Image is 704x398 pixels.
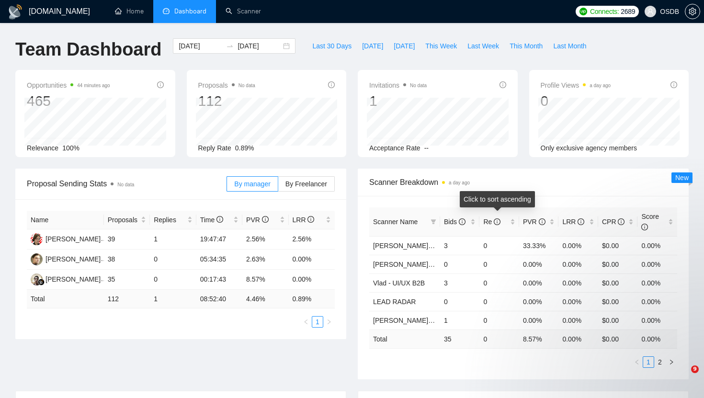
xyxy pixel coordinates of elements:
[262,216,269,223] span: info-circle
[373,298,416,306] a: LEAD RADAR
[675,174,689,182] span: New
[312,41,352,51] span: Last 30 Days
[479,330,519,348] td: 0
[479,292,519,311] td: 0
[157,81,164,88] span: info-circle
[154,215,185,225] span: Replies
[369,80,427,91] span: Invitations
[285,180,327,188] span: By Freelancer
[303,319,309,325] span: left
[8,4,23,20] img: logo
[479,273,519,292] td: 0
[179,41,222,51] input: Start date
[500,81,506,88] span: info-circle
[541,80,611,91] span: Profile Views
[45,254,101,264] div: [PERSON_NAME]
[242,229,288,250] td: 2.56%
[104,270,150,290] td: 35
[242,250,288,270] td: 2.63%
[590,83,611,88] time: a day ago
[234,180,270,188] span: By manager
[312,316,323,328] li: 1
[289,250,335,270] td: 0.00%
[246,216,269,224] span: PVR
[27,211,104,229] th: Name
[373,279,425,287] a: Vlad - UI/UX B2B
[357,38,388,54] button: [DATE]
[62,144,79,152] span: 100%
[440,236,480,255] td: 3
[31,253,43,265] img: DA
[641,224,648,230] span: info-circle
[27,178,227,190] span: Proposal Sending Stats
[289,270,335,290] td: 0.00%
[562,218,584,226] span: LRR
[373,317,484,324] a: [PERSON_NAME] - UI/UX Education
[578,218,584,225] span: info-circle
[598,273,638,292] td: $0.00
[77,83,110,88] time: 44 minutes ago
[323,316,335,328] button: right
[462,38,504,54] button: Last Week
[328,81,335,88] span: info-circle
[618,218,625,225] span: info-circle
[369,144,420,152] span: Acceptance Rate
[196,229,242,250] td: 19:47:47
[150,250,196,270] td: 0
[369,330,440,348] td: Total
[300,316,312,328] li: Previous Page
[300,316,312,328] button: left
[198,80,255,91] span: Proposals
[460,191,535,207] div: Click to sort ascending
[519,292,559,311] td: 0.00%
[621,6,635,17] span: 2689
[420,38,462,54] button: This Week
[637,273,677,292] td: 0.00%
[637,292,677,311] td: 0.00%
[558,236,598,255] td: 0.00%
[671,365,694,388] iframe: Intercom live chat
[444,218,466,226] span: Bids
[31,235,101,242] a: AK[PERSON_NAME]
[440,311,480,330] td: 1
[369,92,427,110] div: 1
[307,38,357,54] button: Last 30 Days
[553,41,586,51] span: Last Month
[424,144,429,152] span: --
[235,144,254,152] span: 0.89%
[150,229,196,250] td: 1
[590,6,619,17] span: Connects:
[104,211,150,229] th: Proposals
[598,255,638,273] td: $0.00
[15,38,161,61] h1: Team Dashboard
[31,233,43,245] img: AK
[198,144,231,152] span: Reply Rate
[31,273,43,285] img: MI
[523,218,545,226] span: PVR
[558,273,598,292] td: 0.00%
[558,255,598,273] td: 0.00%
[388,38,420,54] button: [DATE]
[641,213,659,231] span: Score
[494,218,500,225] span: info-circle
[104,290,150,308] td: 112
[637,236,677,255] td: 0.00%
[373,261,470,268] a: [PERSON_NAME] - UI/UX SaaS
[440,292,480,311] td: 0
[598,292,638,311] td: $0.00
[519,273,559,292] td: 0.00%
[670,81,677,88] span: info-circle
[519,236,559,255] td: 33.33%
[373,218,418,226] span: Scanner Name
[479,236,519,255] td: 0
[548,38,591,54] button: Last Month
[27,144,58,152] span: Relevance
[479,311,519,330] td: 0
[117,182,134,187] span: No data
[429,215,438,229] span: filter
[685,8,700,15] a: setting
[45,274,101,284] div: [PERSON_NAME]
[104,229,150,250] td: 39
[45,234,101,244] div: [PERSON_NAME]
